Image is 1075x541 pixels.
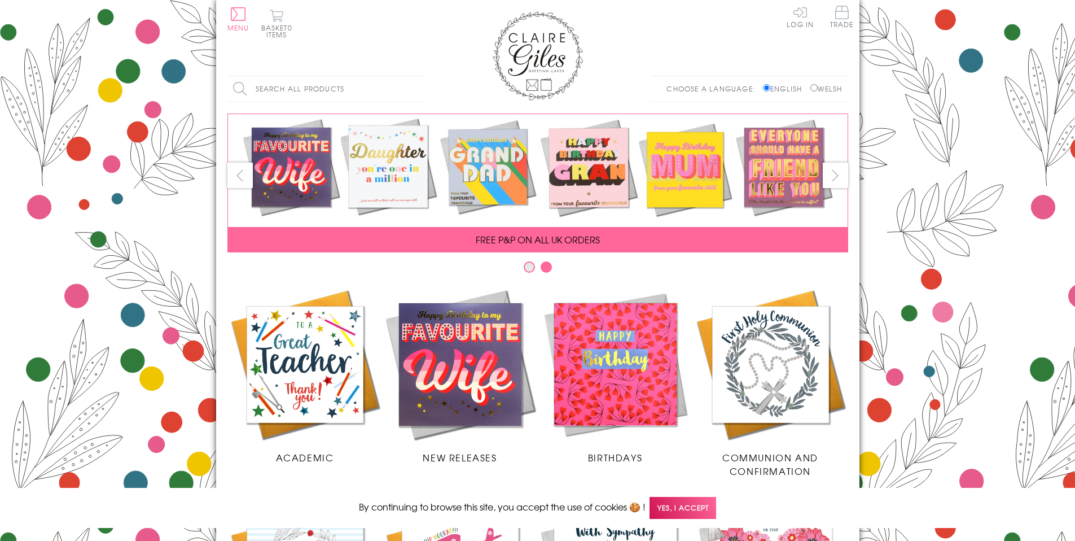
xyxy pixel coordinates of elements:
button: prev [227,163,253,188]
input: Welsh [810,84,818,91]
button: Menu [227,7,249,31]
input: Search [414,76,425,102]
span: Communion and Confirmation [722,451,818,478]
input: English [763,84,770,91]
div: Carousel Pagination [227,261,848,278]
span: 0 items [266,23,292,40]
a: Birthdays [538,287,693,464]
a: Log In [787,6,814,28]
button: next [823,163,848,188]
span: Yes, I accept [650,497,716,519]
span: Menu [227,23,249,33]
span: FREE P&P ON ALL UK ORDERS [476,233,600,246]
span: Trade [830,6,854,28]
span: New Releases [423,451,497,464]
button: Carousel Page 2 (Current Slide) [541,261,552,273]
p: Choose a language: [666,84,761,94]
span: Birthdays [588,451,642,464]
button: Carousel Page 1 [524,261,535,273]
a: New Releases [383,287,538,464]
input: Search all products [227,76,425,102]
label: English [763,84,808,94]
a: Academic [227,287,383,464]
button: Basket0 items [261,9,292,38]
label: Welsh [810,84,843,94]
a: Communion and Confirmation [693,287,848,478]
span: Academic [276,451,334,464]
a: Trade [830,6,854,30]
img: Claire Giles Greetings Cards [493,11,583,101]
